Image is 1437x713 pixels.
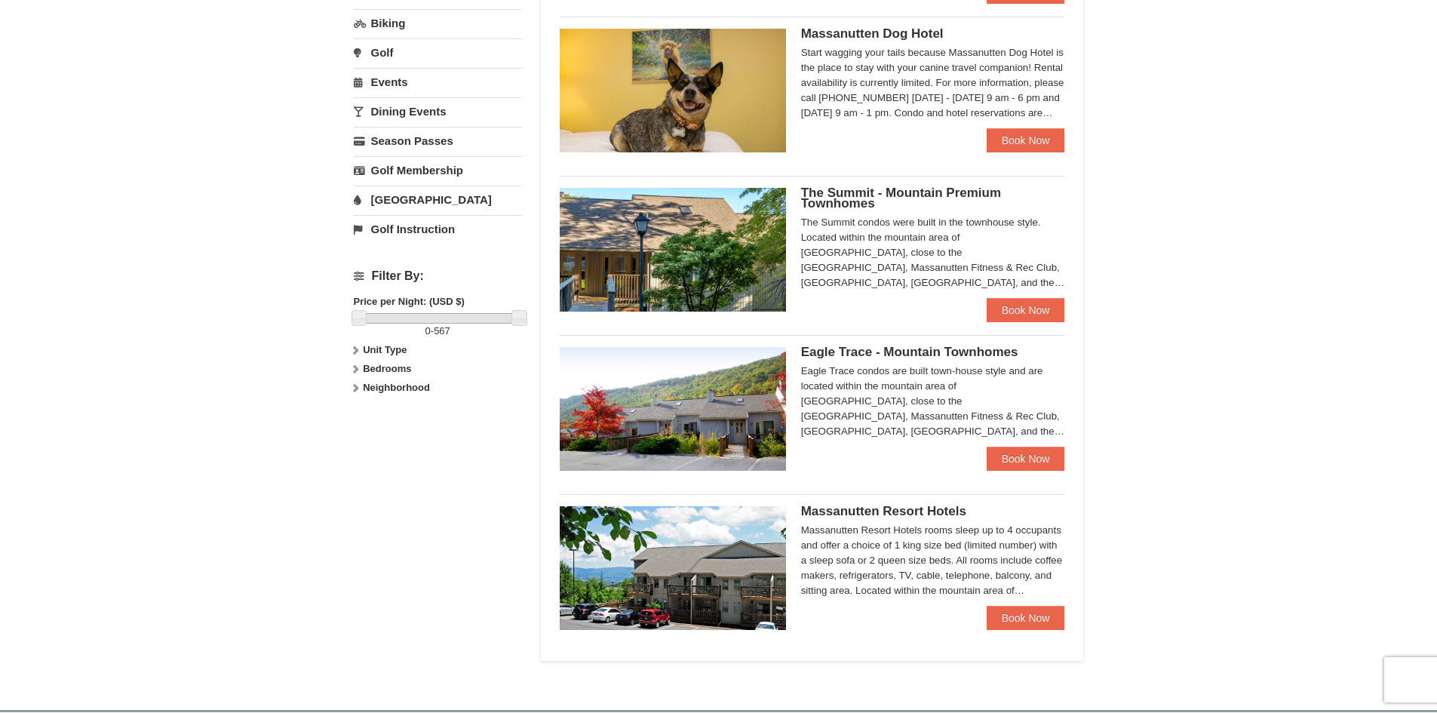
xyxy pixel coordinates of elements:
[354,296,465,307] strong: Price per Night: (USD $)
[987,606,1065,630] a: Book Now
[560,29,786,152] img: 27428181-5-81c892a3.jpg
[801,45,1065,121] div: Start wagging your tails because Massanutten Dog Hotel is the place to stay with your canine trav...
[354,68,522,96] a: Events
[354,156,522,184] a: Golf Membership
[801,345,1018,359] span: Eagle Trace - Mountain Townhomes
[354,186,522,214] a: [GEOGRAPHIC_DATA]
[801,26,944,41] span: Massanutten Dog Hotel
[560,188,786,312] img: 19219034-1-0eee7e00.jpg
[425,325,431,337] span: 0
[801,504,966,518] span: Massanutten Resort Hotels
[987,298,1065,322] a: Book Now
[987,128,1065,152] a: Book Now
[560,506,786,630] img: 19219026-1-e3b4ac8e.jpg
[801,215,1065,290] div: The Summit condos were built in the townhouse style. Located within the mountain area of [GEOGRAP...
[363,344,407,355] strong: Unit Type
[354,324,522,339] label: -
[354,269,522,283] h4: Filter By:
[354,215,522,243] a: Golf Instruction
[354,127,522,155] a: Season Passes
[987,447,1065,471] a: Book Now
[354,9,522,37] a: Biking
[560,347,786,471] img: 19218983-1-9b289e55.jpg
[434,325,450,337] span: 567
[354,38,522,66] a: Golf
[801,186,1001,211] span: The Summit - Mountain Premium Townhomes
[354,97,522,125] a: Dining Events
[363,382,430,393] strong: Neighborhood
[801,364,1065,439] div: Eagle Trace condos are built town-house style and are located within the mountain area of [GEOGRA...
[801,523,1065,598] div: Massanutten Resort Hotels rooms sleep up to 4 occupants and offer a choice of 1 king size bed (li...
[363,363,411,374] strong: Bedrooms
